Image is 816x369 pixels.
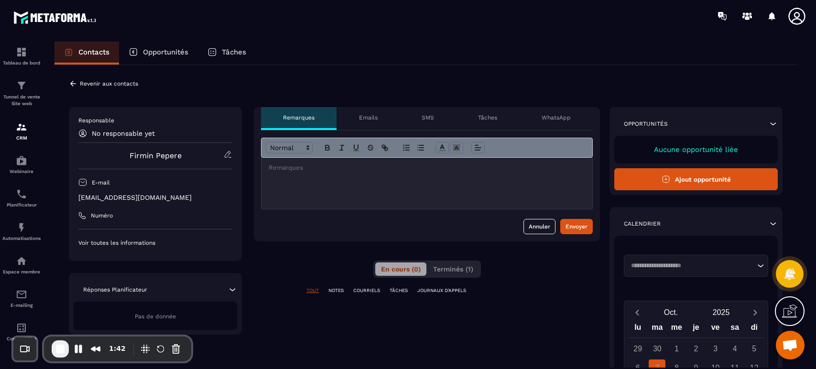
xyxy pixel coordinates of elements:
div: 30 [649,340,665,357]
p: Automatisations [2,236,41,241]
p: Webinaire [2,169,41,174]
img: formation [16,121,27,133]
button: Envoyer [560,219,593,234]
a: formationformationTunnel de vente Site web [2,73,41,114]
a: automationsautomationsAutomatisations [2,215,41,248]
p: Tableau de bord [2,60,41,65]
p: Réponses Planificateur [83,286,147,293]
a: schedulerschedulerPlanificateur [2,181,41,215]
img: accountant [16,322,27,334]
a: emailemailE-mailing [2,282,41,315]
button: Previous month [628,306,646,319]
a: accountantaccountantComptabilité [2,315,41,348]
a: formationformationCRM [2,114,41,148]
p: Tâches [478,114,497,121]
p: Opportunités [624,120,668,128]
p: Planificateur [2,202,41,207]
a: formationformationTableau de bord [2,39,41,73]
div: ma [648,321,667,337]
p: Numéro [91,212,113,219]
button: Open months overlay [646,304,696,321]
button: En cours (0) [375,262,426,276]
span: Terminés (1) [433,265,473,273]
span: Pas de donnée [135,313,176,320]
img: email [16,289,27,300]
p: NOTES [328,287,344,294]
button: Next month [746,306,764,319]
div: 29 [630,340,646,357]
p: Opportunités [143,48,188,56]
div: ve [706,321,725,337]
a: Opportunités [119,42,198,65]
p: SMS [422,114,434,121]
div: 3 [707,340,724,357]
p: E-mail [92,179,110,186]
p: Responsable [78,117,232,124]
p: JOURNAUX D'APPELS [417,287,466,294]
p: TÂCHES [390,287,408,294]
a: Tâches [198,42,256,65]
button: Terminés (1) [427,262,479,276]
p: WhatsApp [542,114,571,121]
p: Calendrier [624,220,661,228]
p: Tâches [222,48,246,56]
div: di [744,321,764,337]
p: Tunnel de vente Site web [2,94,41,107]
p: COURRIELS [353,287,380,294]
div: 1 [668,340,685,357]
a: automationsautomationsWebinaire [2,148,41,181]
img: automations [16,155,27,166]
p: Comptabilité [2,336,41,341]
div: Ouvrir le chat [776,331,805,359]
div: 5 [746,340,762,357]
div: Envoyer [566,222,588,231]
div: lu [628,321,648,337]
img: scheduler [16,188,27,200]
span: En cours (0) [381,265,421,273]
a: automationsautomationsEspace membre [2,248,41,282]
a: Contacts [54,42,119,65]
p: Emails [359,114,378,121]
img: formation [16,46,27,58]
p: Espace membre [2,269,41,274]
a: Firmin Pepere [130,151,182,160]
div: 4 [727,340,743,357]
p: CRM [2,135,41,141]
button: Open years overlay [696,304,746,321]
img: formation [16,80,27,91]
p: Remarques [283,114,315,121]
p: [EMAIL_ADDRESS][DOMAIN_NAME] [78,193,232,202]
div: 2 [688,340,705,357]
button: Ajout opportunité [614,168,778,190]
img: logo [13,9,99,26]
p: E-mailing [2,303,41,308]
input: Search for option [628,261,755,271]
div: sa [725,321,745,337]
p: Revenir aux contacts [80,80,138,87]
p: Aucune opportunité liée [624,145,768,154]
p: Contacts [78,48,109,56]
div: je [686,321,706,337]
div: me [667,321,686,337]
p: TOUT [306,287,319,294]
div: Search for option [624,255,768,277]
button: Annuler [523,219,555,234]
p: No responsable yet [92,130,155,137]
img: automations [16,255,27,267]
img: automations [16,222,27,233]
p: Voir toutes les informations [78,239,232,247]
